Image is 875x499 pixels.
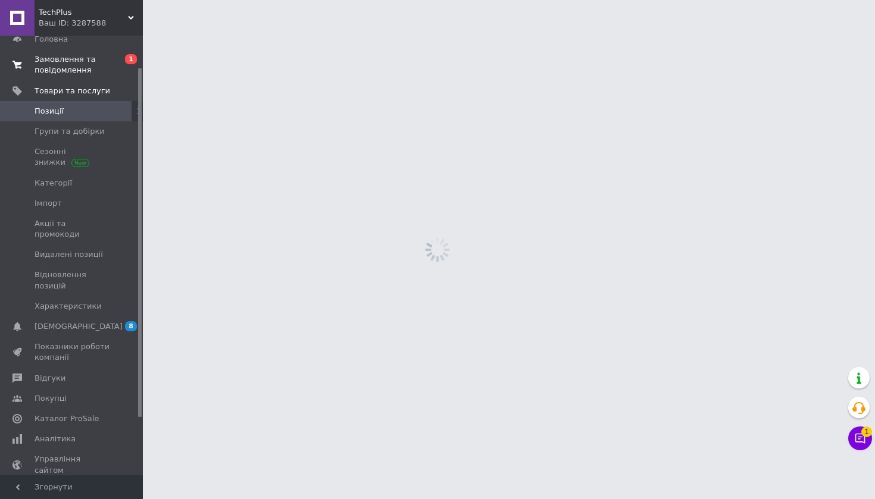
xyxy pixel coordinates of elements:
span: Відновлення позицій [35,269,110,291]
span: Акції та промокоди [35,218,110,240]
span: Аналітика [35,434,76,444]
span: Товари та послуги [35,86,110,96]
span: Сезонні знижки [35,146,110,168]
span: 8 [125,321,137,331]
span: Замовлення та повідомлення [35,54,110,76]
span: TechPlus [39,7,128,18]
span: 1 [861,426,872,437]
span: Відгуки [35,373,65,384]
button: Чат з покупцем1 [848,426,872,450]
span: Видалені позиції [35,249,103,260]
span: Характеристики [35,301,102,312]
span: Головна [35,34,68,45]
span: Показники роботи компанії [35,341,110,363]
span: Каталог ProSale [35,413,99,424]
span: Позиції [35,106,64,117]
span: Групи та добірки [35,126,105,137]
span: Категорії [35,178,72,189]
span: 1 [125,54,137,64]
span: Покупці [35,393,67,404]
div: Ваш ID: 3287588 [39,18,143,29]
span: Імпорт [35,198,62,209]
span: Управління сайтом [35,454,110,475]
span: [DEMOGRAPHIC_DATA] [35,321,123,332]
